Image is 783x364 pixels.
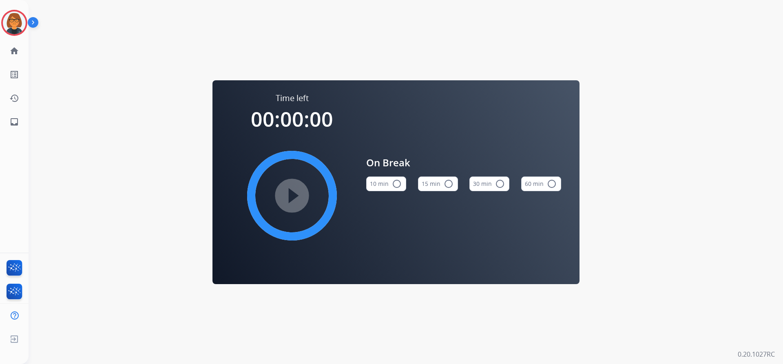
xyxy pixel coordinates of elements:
mat-icon: radio_button_unchecked [392,179,402,189]
span: Time left [276,93,309,104]
button: 15 min [418,176,458,191]
span: On Break [366,155,561,170]
mat-icon: list_alt [9,70,19,79]
mat-icon: home [9,46,19,56]
button: 60 min [521,176,561,191]
button: 10 min [366,176,406,191]
span: 00:00:00 [251,105,333,133]
p: 0.20.1027RC [738,349,775,359]
mat-icon: radio_button_unchecked [547,179,557,189]
mat-icon: history [9,93,19,103]
mat-icon: inbox [9,117,19,127]
mat-icon: radio_button_unchecked [444,179,453,189]
button: 30 min [469,176,509,191]
img: avatar [3,11,26,34]
mat-icon: radio_button_unchecked [495,179,505,189]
